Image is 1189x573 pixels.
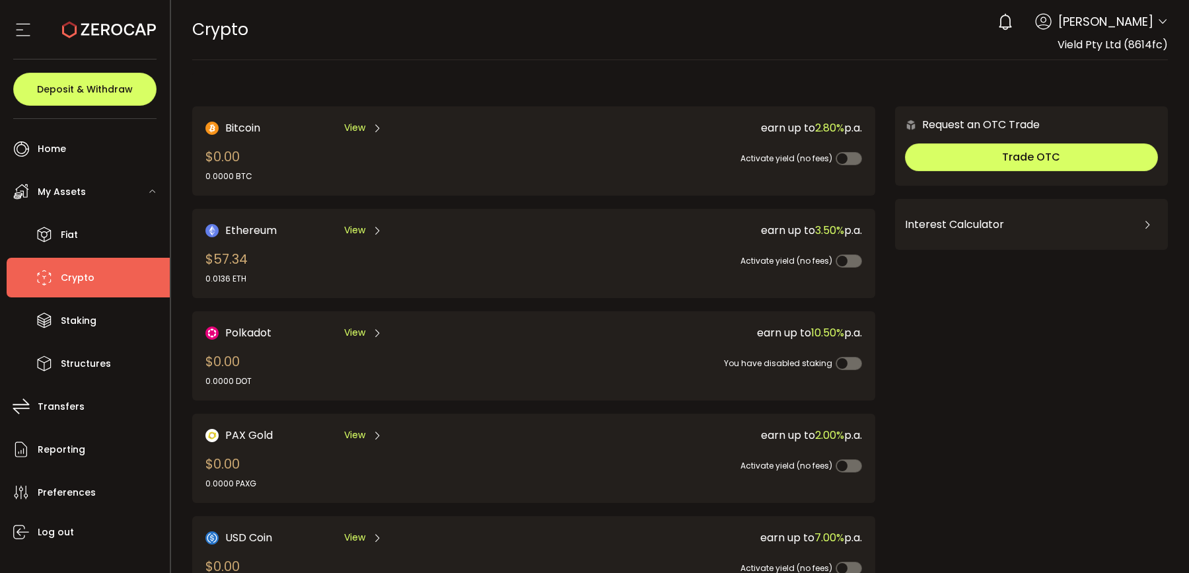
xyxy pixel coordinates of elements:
[344,121,365,135] span: View
[205,352,252,387] div: $0.00
[38,483,96,502] span: Preferences
[205,375,252,387] div: 0.0000 DOT
[225,427,273,443] span: PAX Gold
[740,153,832,164] span: Activate yield (no fees)
[61,311,96,330] span: Staking
[344,531,365,545] span: View
[1123,510,1189,573] iframe: Chat Widget
[225,325,271,341] span: Polkadot
[61,225,78,245] span: Fiat
[1058,13,1153,30] span: [PERSON_NAME]
[815,428,844,443] span: 2.00%
[814,530,844,545] span: 7.00%
[895,116,1040,133] div: Request an OTC Trade
[344,428,365,442] span: View
[527,325,862,341] div: earn up to p.a.
[205,273,248,285] div: 0.0136 ETH
[1002,149,1060,165] span: Trade OTC
[905,119,917,131] img: 6nGpN7MZ9FLuBP83NiajKbTRY4UzlzQtBKtCrLLspmCkSvCZHBKvY3NxgQaT5JnOQREvtQ257bXeeSTueZfAPizblJ+Fe8JwA...
[740,255,832,266] span: Activate yield (no fees)
[344,326,365,340] span: View
[38,440,85,459] span: Reporting
[905,143,1158,171] button: Trade OTC
[527,222,862,239] div: earn up to p.a.
[740,460,832,471] span: Activate yield (no fees)
[225,120,260,136] span: Bitcoin
[205,429,219,442] img: PAX Gold
[37,85,133,94] span: Deposit & Withdraw
[61,268,94,287] span: Crypto
[205,326,219,340] img: DOT
[527,427,862,443] div: earn up to p.a.
[205,454,256,490] div: $0.00
[38,182,86,202] span: My Assets
[225,529,272,546] span: USD Coin
[527,120,862,136] div: earn up to p.a.
[527,529,862,546] div: earn up to p.a.
[61,354,111,373] span: Structures
[811,325,844,340] span: 10.50%
[205,531,219,545] img: USD Coin
[38,139,66,159] span: Home
[13,73,157,106] button: Deposit & Withdraw
[38,397,85,416] span: Transfers
[1058,37,1168,52] span: Vield Pty Ltd (8614fc)
[205,122,219,135] img: Bitcoin
[205,478,256,490] div: 0.0000 PAXG
[905,209,1158,241] div: Interest Calculator
[205,249,248,285] div: $57.34
[815,223,844,238] span: 3.50%
[815,120,844,135] span: 2.80%
[205,224,219,237] img: Ethereum
[344,223,365,237] span: View
[205,171,252,182] div: 0.0000 BTC
[205,147,252,182] div: $0.00
[225,222,277,239] span: Ethereum
[192,18,248,41] span: Crypto
[724,358,832,369] span: You have disabled staking
[38,523,74,542] span: Log out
